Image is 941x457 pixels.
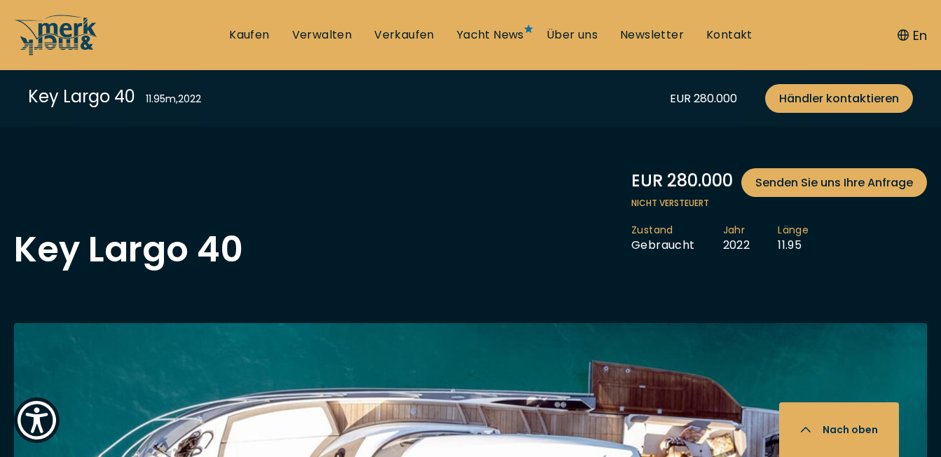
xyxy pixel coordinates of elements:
[778,224,809,238] span: Länge
[620,27,684,43] a: Newsletter
[14,397,60,443] button: Show Accessibility Preferences
[706,27,753,43] a: Kontakt
[670,90,737,107] div: EUR 280.000
[146,92,201,107] div: 11.95 m , 2022
[898,26,927,45] button: En
[631,197,927,210] span: Nicht versteuert
[229,27,269,43] a: Kaufen
[779,90,899,107] span: Händler kontaktieren
[779,402,899,457] button: Nach oben
[755,174,913,191] span: Senden Sie uns Ihre Anfrage
[457,27,524,43] a: Yacht News
[631,168,927,197] div: EUR 280.000
[741,168,927,197] a: Senden Sie uns Ihre Anfrage
[765,84,913,113] a: Händler kontaktieren
[778,224,837,253] li: 11.95
[723,224,750,238] span: Jahr
[28,84,135,109] div: Key Largo 40
[14,232,243,267] h1: Key Largo 40
[292,27,352,43] a: Verwalten
[723,224,778,253] li: 2022
[631,224,723,253] li: Gebraucht
[631,224,695,238] span: Zustand
[547,27,598,43] a: Über uns
[374,27,434,43] a: Verkaufen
